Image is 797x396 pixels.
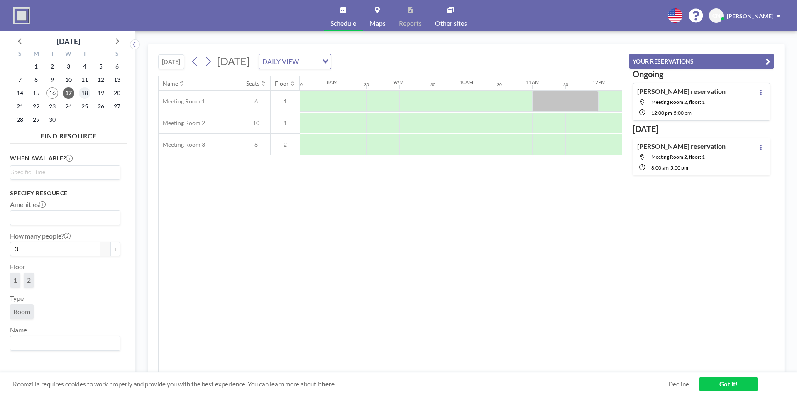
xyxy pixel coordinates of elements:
[460,79,473,85] div: 10AM
[10,211,120,225] div: Search for option
[727,12,773,20] span: [PERSON_NAME]
[271,119,300,127] span: 1
[30,61,42,72] span: Monday, September 1, 2025
[327,79,337,85] div: 8AM
[10,326,27,334] label: Name
[159,141,205,148] span: Meeting Room 3
[95,61,107,72] span: Friday, September 5, 2025
[712,12,721,20] span: CN
[11,338,115,349] input: Search for option
[13,276,17,284] span: 1
[27,276,31,284] span: 2
[163,80,178,87] div: Name
[242,119,270,127] span: 10
[497,82,502,87] div: 30
[526,79,540,85] div: 11AM
[298,82,303,87] div: 30
[46,74,58,86] span: Tuesday, September 9, 2025
[10,189,120,197] h3: Specify resource
[95,101,107,112] span: Friday, September 26, 2025
[301,56,317,67] input: Search for option
[100,242,110,256] button: -
[651,110,672,116] span: 12:00 PM
[668,380,689,388] a: Decline
[95,74,107,86] span: Friday, September 12, 2025
[242,141,270,148] span: 8
[111,101,123,112] span: Saturday, September 27, 2025
[259,54,331,69] div: Search for option
[651,165,669,171] span: 8:00 AM
[14,87,26,99] span: Sunday, September 14, 2025
[79,101,90,112] span: Thursday, September 25, 2025
[271,141,300,148] span: 2
[111,87,123,99] span: Saturday, September 20, 2025
[651,99,705,105] span: Meeting Room 2, floor: 1
[79,61,90,72] span: Thursday, September 4, 2025
[14,74,26,86] span: Sunday, September 7, 2025
[63,74,74,86] span: Wednesday, September 10, 2025
[110,242,120,256] button: +
[261,56,301,67] span: DAILY VIEW
[393,79,404,85] div: 9AM
[430,82,435,87] div: 30
[46,61,58,72] span: Tuesday, September 2, 2025
[11,212,115,223] input: Search for option
[30,74,42,86] span: Monday, September 8, 2025
[28,49,44,60] div: M
[699,377,758,391] a: Got it!
[563,82,568,87] div: 30
[57,35,80,47] div: [DATE]
[30,101,42,112] span: Monday, September 22, 2025
[633,124,770,134] h3: [DATE]
[637,142,726,150] h4: [PERSON_NAME] reservation
[109,49,125,60] div: S
[63,61,74,72] span: Wednesday, September 3, 2025
[637,87,726,96] h4: [PERSON_NAME] reservation
[79,87,90,99] span: Thursday, September 18, 2025
[592,79,606,85] div: 12PM
[44,49,61,60] div: T
[629,54,774,69] button: YOUR RESERVATIONS
[12,49,28,60] div: S
[63,87,74,99] span: Wednesday, September 17, 2025
[159,98,205,105] span: Meeting Room 1
[330,20,356,27] span: Schedule
[10,200,46,209] label: Amenities
[13,7,30,24] img: organization-logo
[10,294,24,303] label: Type
[111,61,123,72] span: Saturday, September 6, 2025
[217,55,250,67] span: [DATE]
[46,87,58,99] span: Tuesday, September 16, 2025
[79,74,90,86] span: Thursday, September 11, 2025
[76,49,93,60] div: T
[670,165,688,171] span: 5:00 PM
[30,87,42,99] span: Monday, September 15, 2025
[651,154,705,160] span: Meeting Room 2, floor: 1
[61,49,77,60] div: W
[159,119,205,127] span: Meeting Room 2
[46,114,58,125] span: Tuesday, September 30, 2025
[14,101,26,112] span: Sunday, September 21, 2025
[435,20,467,27] span: Other sites
[242,98,270,105] span: 6
[46,101,58,112] span: Tuesday, September 23, 2025
[669,165,670,171] span: -
[10,232,71,240] label: How many people?
[10,263,25,271] label: Floor
[11,167,115,177] input: Search for option
[369,20,386,27] span: Maps
[322,380,336,388] a: here.
[13,307,30,316] span: Room
[14,114,26,125] span: Sunday, September 28, 2025
[275,80,289,87] div: Floor
[111,74,123,86] span: Saturday, September 13, 2025
[30,114,42,125] span: Monday, September 29, 2025
[399,20,422,27] span: Reports
[246,80,259,87] div: Seats
[13,380,668,388] span: Roomzilla requires cookies to work properly and provide you with the best experience. You can lea...
[633,69,770,79] h3: Ongoing
[674,110,692,116] span: 5:00 PM
[93,49,109,60] div: F
[672,110,674,116] span: -
[10,336,120,350] div: Search for option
